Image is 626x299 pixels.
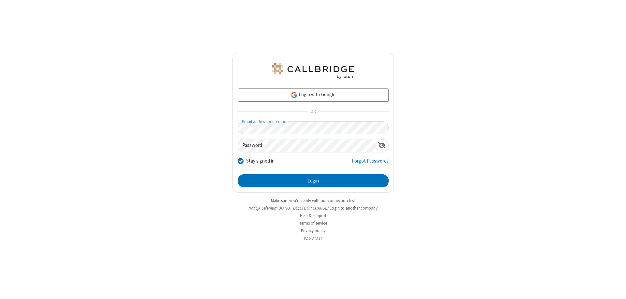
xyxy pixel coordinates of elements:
button: Login to another company [330,205,378,211]
a: Make sure you're ready with our connection test [271,198,355,203]
li: v2.6.349.14 [232,235,394,241]
a: Forgot Password? [352,157,389,170]
div: Show password [376,139,388,151]
img: google-icon.png [291,91,298,99]
span: OR [308,107,318,116]
a: Privacy policy [301,228,325,233]
a: Terms of service [299,220,327,226]
a: Help & support [300,213,326,218]
input: Email address or username [238,121,389,134]
button: Login [238,174,389,187]
input: Password [238,139,376,152]
li: Not QA Selenium DO NOT DELETE OR CHANGE? [232,205,394,211]
img: QA Selenium DO NOT DELETE OR CHANGE [271,63,355,79]
a: Login with Google [238,88,389,102]
label: Stay signed in [246,157,275,165]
